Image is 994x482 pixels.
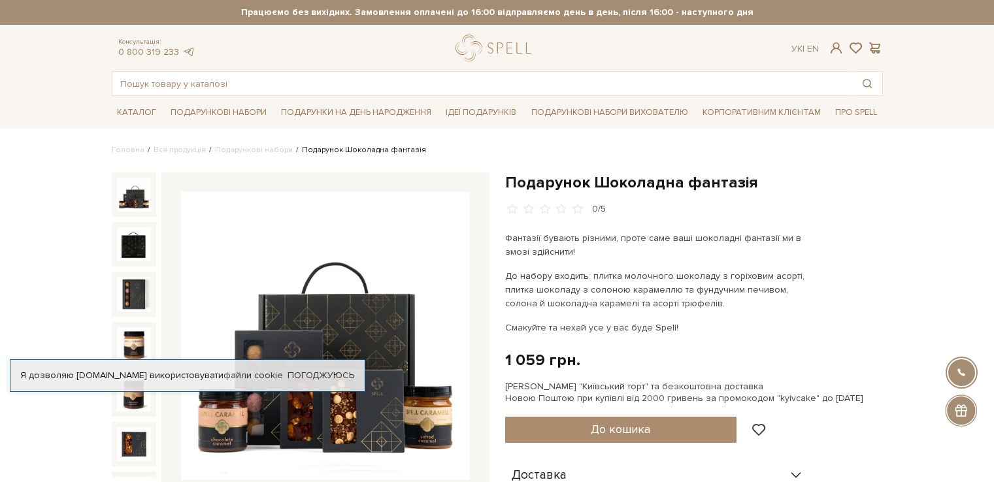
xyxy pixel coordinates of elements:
p: До набору входить: плитка молочного шоколаду з горіховим асорті, плитка шоколаду з солоною караме... [505,269,812,310]
a: Головна [112,145,144,155]
a: Подарункові набори вихователю [526,101,693,123]
a: logo [456,35,537,61]
li: Подарунок Шоколадна фантазія [293,144,426,156]
a: 0 800 319 233 [118,46,179,57]
a: Подарункові набори [215,145,293,155]
a: telegram [182,46,195,57]
a: Подарункові набори [165,103,272,123]
div: 0/5 [592,203,606,216]
a: En [807,43,819,54]
span: До кошика [591,422,650,436]
a: Вся продукція [154,145,206,155]
p: Фантазії бувають різними, проте саме ваші шоколадні фантазії ми в змозі здійснити! [505,231,812,259]
div: Я дозволяю [DOMAIN_NAME] використовувати [10,370,365,381]
img: Подарунок Шоколадна фантазія [117,327,151,361]
p: Смакуйте та нехай усе у вас буде Spell! [505,321,812,334]
a: файли cookie [224,370,283,381]
div: Ук [791,43,819,55]
a: Каталог [112,103,161,123]
a: Корпоративним клієнтам [697,101,826,123]
a: Подарунки на День народження [276,103,437,123]
span: Консультація: [118,38,195,46]
a: Ідеї подарунків [440,103,522,123]
button: Пошук товару у каталозі [852,72,882,95]
a: Погоджуюсь [288,370,354,381]
img: Подарунок Шоколадна фантазія [117,277,151,311]
a: Про Spell [830,103,882,123]
span: Доставка [512,470,567,481]
img: Подарунок Шоколадна фантазія [117,227,151,261]
div: 1 059 грн. [505,350,580,370]
input: Пошук товару у каталозі [112,72,852,95]
span: | [803,43,804,54]
img: Подарунок Шоколадна фантазія [117,427,151,461]
strong: Працюємо без вихідних. Замовлення оплачені до 16:00 відправляємо день в день, після 16:00 - насту... [112,7,883,18]
img: Подарунок Шоколадна фантазія [117,377,151,411]
button: До кошика [505,417,737,443]
div: [PERSON_NAME] "Київський торт" та безкоштовна доставка Новою Поштою при купівлі від 2000 гривень ... [505,381,883,404]
img: Подарунок Шоколадна фантазія [181,192,470,481]
img: Подарунок Шоколадна фантазія [117,178,151,212]
h1: Подарунок Шоколадна фантазія [505,172,883,193]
